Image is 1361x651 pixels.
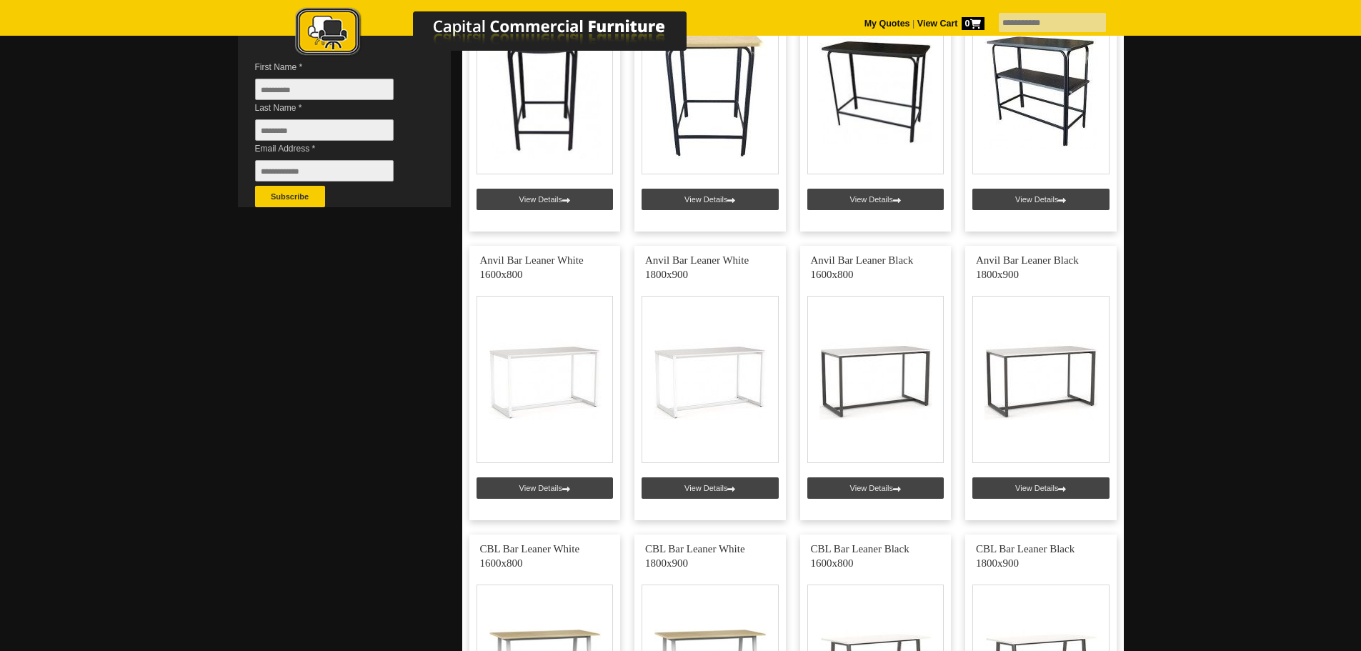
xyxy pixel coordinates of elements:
input: First Name * [255,79,394,100]
button: Subscribe [255,186,325,207]
a: View Cart0 [914,19,984,29]
img: Capital Commercial Furniture Logo [256,7,756,59]
span: First Name * [255,60,415,74]
input: Email Address * [255,160,394,182]
span: 0 [962,17,984,30]
span: Last Name * [255,101,415,115]
a: My Quotes [864,19,910,29]
strong: View Cart [917,19,984,29]
a: Capital Commercial Furniture Logo [256,7,756,64]
span: Email Address * [255,141,415,156]
input: Last Name * [255,119,394,141]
